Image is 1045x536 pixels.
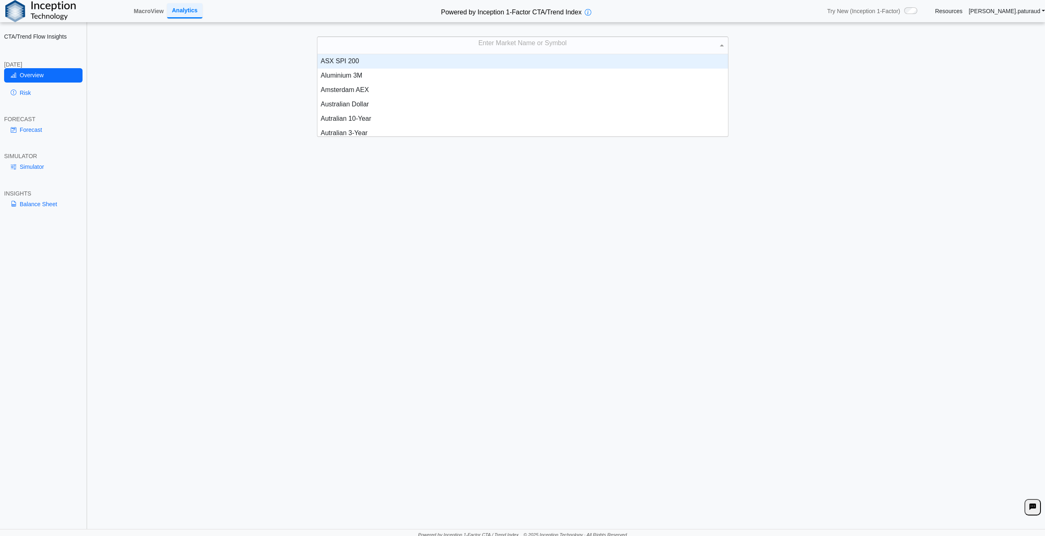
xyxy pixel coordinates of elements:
a: [PERSON_NAME].paturaud [969,7,1045,15]
div: SIMULATOR [4,152,83,160]
a: Risk [4,86,83,100]
div: ASX SPI 200 [317,54,728,69]
h2: Powered by Inception 1-Factor CTA/Trend Index [438,5,585,17]
div: [DATE] [4,61,83,68]
a: Simulator [4,160,83,174]
div: FORECAST [4,115,83,123]
a: Overview [4,68,83,82]
a: MacroView [131,4,167,18]
a: Forecast [4,123,83,137]
div: Enter Market Name or Symbol [317,37,728,54]
h2: CTA/Trend Flow Insights [4,33,83,40]
div: Autralian 10-Year [317,112,728,126]
div: grid [317,54,728,136]
div: Australian Dollar [317,97,728,112]
div: Autralian 3-Year [317,126,728,140]
a: Balance Sheet [4,197,83,211]
div: INSIGHTS [4,190,83,197]
span: Try New (Inception 1-Factor) [827,7,900,15]
h5: Positioning data updated at previous day close; Price and Flow estimates updated intraday (15-min... [93,78,1040,83]
h3: Please Select an Asset to Start [90,110,1043,118]
div: Aluminium 3M [317,69,728,83]
a: Resources [935,7,962,15]
a: Analytics [167,3,202,18]
div: Amsterdam AEX [317,83,728,97]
